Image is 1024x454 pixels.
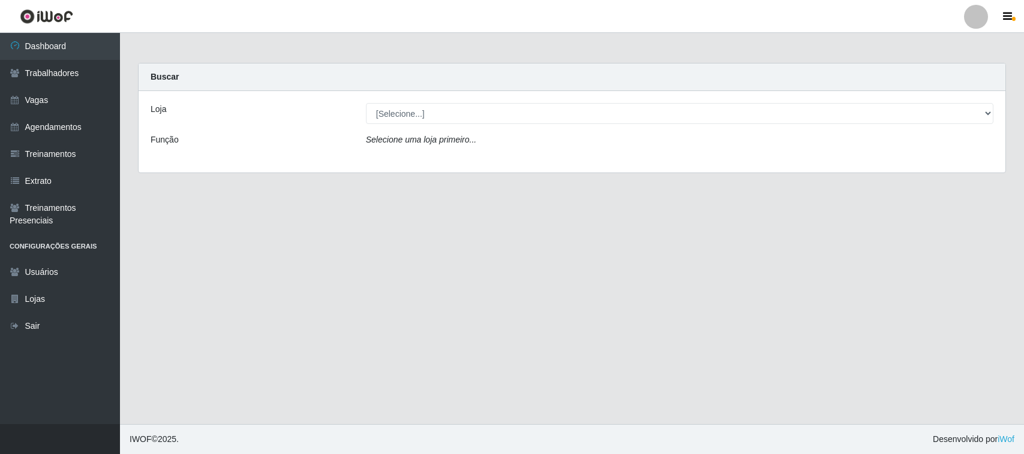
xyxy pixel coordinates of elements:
[151,134,179,146] label: Função
[933,433,1014,446] span: Desenvolvido por
[366,135,476,144] i: Selecione uma loja primeiro...
[20,9,73,24] img: CoreUI Logo
[130,433,179,446] span: © 2025 .
[998,434,1014,444] a: iWof
[151,103,166,116] label: Loja
[151,72,179,81] strong: Buscar
[130,434,152,444] span: IWOF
